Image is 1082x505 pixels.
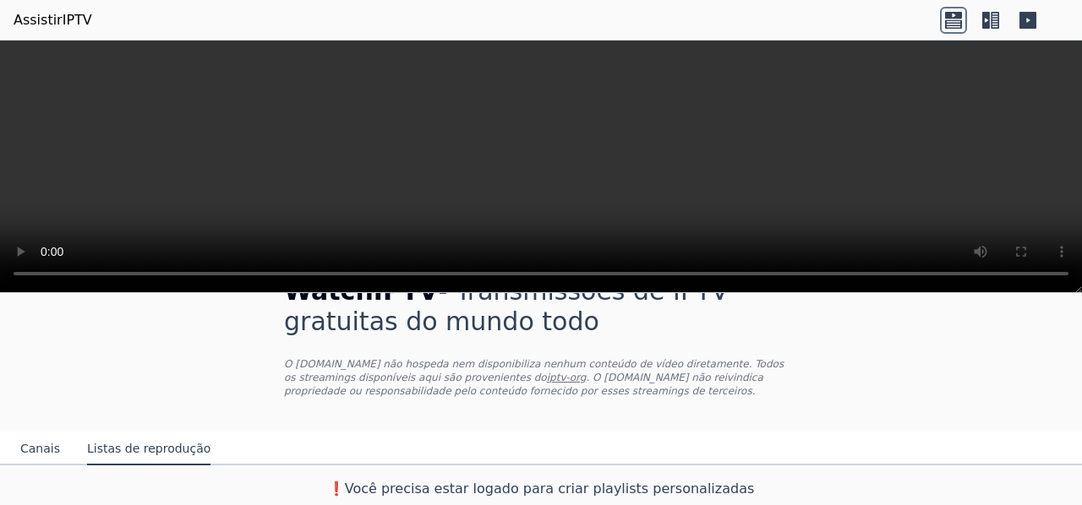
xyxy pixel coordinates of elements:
[328,481,755,497] font: ❗️Você precisa estar logado para criar playlists personalizadas
[20,433,60,465] button: Canais
[14,12,92,28] font: AssistirIPTV
[87,433,210,465] button: Listas de reprodução
[284,276,729,336] font: - Transmissões de IPTV gratuitas do mundo todo
[20,442,60,455] font: Canais
[547,372,587,383] a: iptv-org
[14,10,92,30] a: AssistirIPTV
[284,372,763,397] font: . O [DOMAIN_NAME] não reivindica propriedade ou responsabilidade pelo conteúdo fornecido por esse...
[284,358,784,383] font: O [DOMAIN_NAME] não hospeda nem disponibiliza nenhum conteúdo de vídeo diretamente. Todos os stre...
[87,442,210,455] font: Listas de reprodução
